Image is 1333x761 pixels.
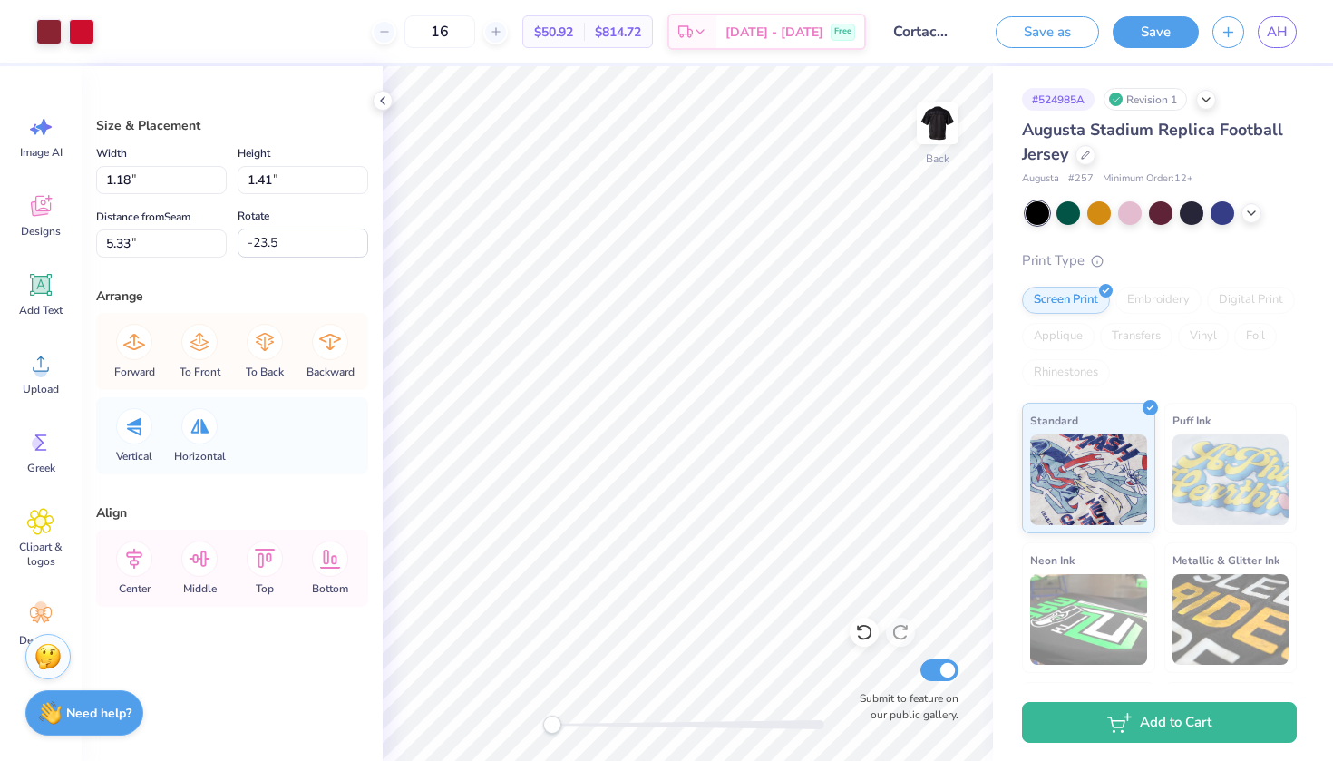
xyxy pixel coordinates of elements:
[1022,119,1283,165] span: Augusta Stadium Replica Football Jersey
[850,690,958,723] label: Submit to feature on our public gallery.
[534,23,573,42] span: $50.92
[1100,323,1172,350] div: Transfers
[312,581,348,596] span: Bottom
[19,633,63,648] span: Decorate
[246,365,284,379] span: To Back
[595,23,641,42] span: $814.72
[1267,22,1288,43] span: AH
[306,365,355,379] span: Backward
[238,205,269,227] label: Rotate
[1115,287,1202,314] div: Embroidery
[725,23,823,42] span: [DATE] - [DATE]
[27,461,55,475] span: Greek
[926,151,949,167] div: Back
[1030,551,1075,570] span: Neon Ink
[1234,323,1277,350] div: Foil
[1022,171,1059,187] span: Augusta
[996,16,1099,48] button: Save as
[180,365,220,379] span: To Front
[1172,411,1211,430] span: Puff Ink
[183,581,217,596] span: Middle
[1178,323,1229,350] div: Vinyl
[256,581,274,596] span: Top
[19,303,63,317] span: Add Text
[1258,16,1297,48] a: AH
[11,540,71,569] span: Clipart & logos
[1030,574,1147,665] img: Neon Ink
[1103,171,1193,187] span: Minimum Order: 12 +
[1030,411,1078,430] span: Standard
[114,365,155,379] span: Forward
[1022,359,1110,386] div: Rhinestones
[1022,702,1297,743] button: Add to Cart
[1172,551,1279,570] span: Metallic & Glitter Ink
[404,15,475,48] input: – –
[23,382,59,396] span: Upload
[1172,574,1289,665] img: Metallic & Glitter Ink
[1022,88,1095,111] div: # 524985A
[174,449,226,463] span: Horizontal
[1030,434,1147,525] img: Standard
[1022,287,1110,314] div: Screen Print
[1113,16,1199,48] button: Save
[1172,434,1289,525] img: Puff Ink
[119,581,151,596] span: Center
[96,206,190,228] label: Distance from Seam
[1104,88,1187,111] div: Revision 1
[834,25,851,38] span: Free
[919,105,956,141] img: Back
[1022,250,1297,271] div: Print Type
[880,14,968,50] input: Untitled Design
[96,503,368,522] div: Align
[1022,323,1095,350] div: Applique
[1068,171,1094,187] span: # 257
[21,224,61,239] span: Designs
[96,116,368,135] div: Size & Placement
[116,449,152,463] span: Vertical
[20,145,63,160] span: Image AI
[96,142,127,164] label: Width
[96,287,368,306] div: Arrange
[66,705,131,722] strong: Need help?
[238,142,270,164] label: Height
[543,716,561,734] div: Accessibility label
[1207,287,1295,314] div: Digital Print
